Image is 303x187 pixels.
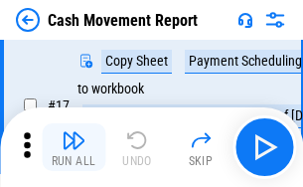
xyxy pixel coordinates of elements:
[248,131,280,163] img: Main button
[189,155,214,167] div: Skip
[62,128,85,152] img: Run All
[48,97,70,113] span: # 17
[48,11,198,30] div: Cash Movement Report
[52,155,96,167] div: Run All
[237,12,253,28] img: Support
[169,123,232,171] button: Skip
[77,82,144,96] div: to workbook
[101,50,172,74] div: Copy Sheet
[16,8,40,32] img: Back
[42,123,105,171] button: Run All
[263,8,287,32] img: Settings menu
[189,128,213,152] img: Skip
